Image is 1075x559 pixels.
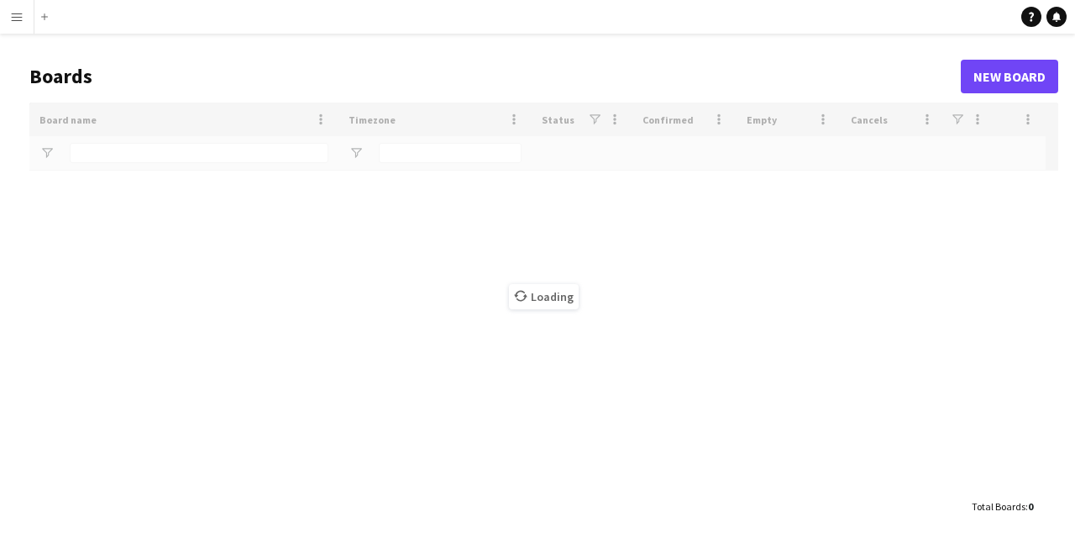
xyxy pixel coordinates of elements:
span: Loading [509,284,579,309]
span: 0 [1028,500,1033,513]
a: New Board [961,60,1058,93]
h1: Boards [29,64,961,89]
span: Total Boards [972,500,1025,513]
div: : [972,490,1033,523]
